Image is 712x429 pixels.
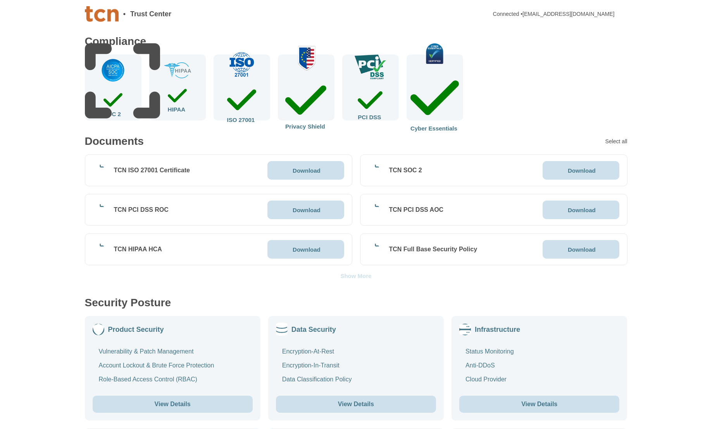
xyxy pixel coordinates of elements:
div: ISO 27001 [227,83,257,123]
div: HIPAA [168,85,187,113]
div: Role-Based Access Control (RBAC) [99,376,197,383]
div: Encryption-In-Transit [282,362,340,369]
div: Status Monitoring [465,348,514,355]
span: Trust Center [130,10,171,17]
button: View Details [459,396,619,413]
div: Infrastructure [475,326,520,333]
div: Anti-DDoS [465,362,495,369]
div: Data Classification Policy [282,376,352,383]
img: check [228,52,255,77]
p: Download [293,247,321,252]
div: TCN SOC 2 [389,166,422,174]
div: Connected • [EMAIL_ADDRESS][DOMAIN_NAME] [493,11,615,17]
div: TCN Full Base Security Policy [389,245,478,253]
div: Security Posture [85,297,171,308]
div: Select all [605,139,628,144]
div: Encryption-At-Rest [282,348,334,355]
div: Vulnerability & Patch Management [99,348,194,355]
img: check [355,55,386,80]
div: Cyber Essentials [410,70,459,131]
div: TCN HIPAA HCA [114,245,162,253]
button: View Details [276,396,436,413]
p: Download [568,207,596,213]
div: Show More [340,273,371,279]
div: Product Security [108,326,164,333]
div: TCN PCI DSS ROC [114,206,169,214]
div: Data Security [291,326,336,333]
button: View Details [93,396,253,413]
div: TCN PCI DSS AOC [389,206,444,214]
p: Download [568,247,596,252]
div: Account Lockout & Brute Force Protection [99,362,214,369]
div: PCI DSS [358,86,383,120]
div: Documents [85,136,144,147]
span: • [123,10,126,17]
div: Compliance [85,36,147,47]
img: check [288,45,324,70]
p: Download [568,168,596,173]
img: check [164,62,191,79]
img: check [416,43,453,64]
div: TCN ISO 27001 Certificate [114,166,190,174]
img: Company Banner [85,6,119,22]
p: Download [293,207,321,213]
p: Download [293,168,321,173]
div: Cloud Provider [465,376,507,383]
div: Privacy Shield [285,77,327,130]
